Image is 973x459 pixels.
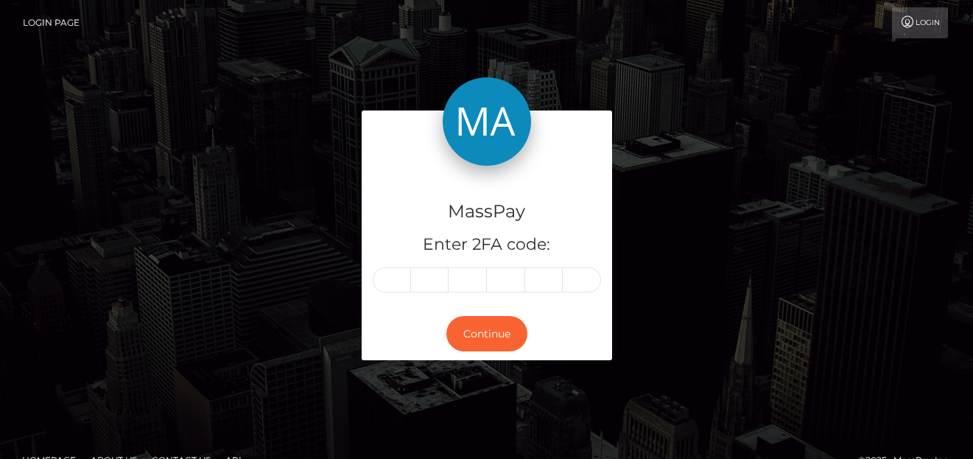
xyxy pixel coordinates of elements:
h4: MassPay [373,199,601,225]
button: Continue [446,316,527,352]
h5: Enter 2FA code: [373,234,601,256]
a: Login Page [23,7,80,38]
img: MassPay [443,77,531,166]
a: Login [892,7,948,38]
